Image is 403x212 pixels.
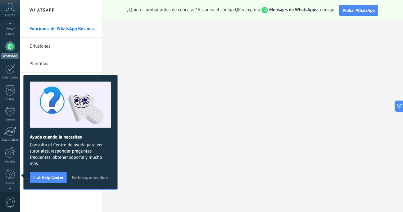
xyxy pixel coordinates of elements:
[29,55,96,73] a: Plantillas
[339,5,378,16] button: Probar WhatsApp
[1,53,19,59] div: WhatsApp
[127,7,334,13] span: ¿Quieres probar antes de conectar? Escanea el código QR y explora sin riesgo
[1,118,19,122] div: Correo
[30,142,111,167] span: Consulta el Centro de ayuda para ver tutoriales, responder preguntas frecuentes, obtener soporte ...
[1,32,19,36] div: Chats
[1,160,19,164] div: Ajustes
[29,38,96,55] a: Difusiones
[33,175,63,180] span: Ir al Help Center
[20,20,102,38] li: Funciones de WhatsApp Business
[29,73,96,90] a: Bots
[5,13,15,17] span: Cuenta
[1,138,19,142] div: Estadísticas
[343,7,375,13] span: Probar WhatsApp
[20,73,102,90] li: Bots
[20,55,102,73] li: Plantillas
[29,20,96,38] a: Funciones de WhatsApp Business
[20,38,102,55] li: Difusiones
[1,97,19,101] div: Listas
[69,173,111,182] button: Perfecto, entendido
[1,181,19,186] div: Ayuda
[30,172,67,183] button: Ir al Help Center
[72,175,108,180] span: Perfecto, entendido
[30,134,111,140] h2: Ayuda cuando la necesitas
[1,76,19,80] div: Calendario
[269,7,315,13] strong: Mensajes de WhatsApp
